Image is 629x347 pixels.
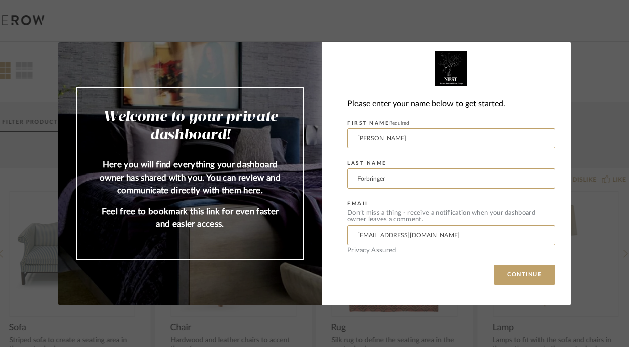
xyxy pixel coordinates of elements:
input: Enter Last Name [347,168,555,189]
h2: Welcome to your private dashboard! [98,108,283,144]
div: Please enter your name below to get started. [347,97,555,111]
div: Privacy Assured [347,247,555,254]
button: CONTINUE [494,265,555,285]
label: EMAIL [347,201,369,207]
p: Here you will find everything your dashboard owner has shared with you. You can review and commun... [98,158,283,197]
span: Required [389,121,409,126]
label: FIRST NAME [347,120,409,126]
label: LAST NAME [347,160,387,166]
input: Enter First Name [347,128,555,148]
p: Feel free to bookmark this link for even faster and easier access. [98,205,283,231]
div: Don’t miss a thing - receive a notification when your dashboard owner leaves a comment. [347,210,555,223]
input: Enter Email [347,225,555,245]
